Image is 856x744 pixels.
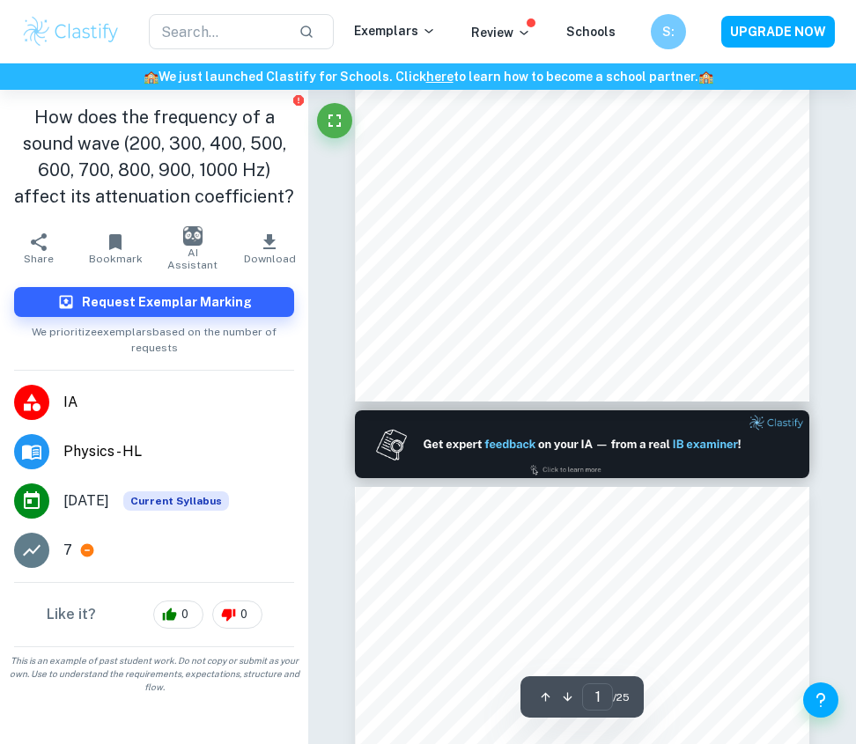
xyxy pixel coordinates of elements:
[149,14,284,49] input: Search...
[4,67,852,86] h6: We just launched Clastify for Schools. Click to learn how to become a school partner.
[613,689,630,705] span: / 25
[63,540,72,561] p: 7
[651,14,686,49] button: S:
[183,226,203,246] img: AI Assistant
[24,253,54,265] span: Share
[212,600,262,629] div: 0
[14,287,294,317] button: Request Exemplar Marking
[153,600,203,629] div: 0
[317,103,352,138] button: Fullscreen
[426,70,454,84] a: here
[89,253,143,265] span: Bookmark
[63,441,294,462] span: Physics - HL
[172,606,198,623] span: 0
[659,22,679,41] h6: S:
[77,224,155,273] button: Bookmark
[698,70,713,84] span: 🏫
[47,604,96,625] h6: Like it?
[63,490,109,512] span: [DATE]
[7,654,301,694] span: This is an example of past student work. Do not copy or submit as your own. Use to understand the...
[355,410,808,478] img: Ad
[165,247,221,271] span: AI Assistant
[82,292,252,312] h6: Request Exemplar Marking
[154,224,232,273] button: AI Assistant
[14,317,294,356] span: We prioritize exemplars based on the number of requests
[123,491,229,511] div: This exemplar is based on the current syllabus. Feel free to refer to it for inspiration/ideas wh...
[231,606,257,623] span: 0
[471,23,531,42] p: Review
[144,70,159,84] span: 🏫
[721,16,835,48] button: UPGRADE NOW
[803,682,838,718] button: Help and Feedback
[14,104,294,210] h1: How does the frequency of a sound wave (200, 300, 400, 500, 600, 700, 800, 900, 1000 Hz) affect i...
[291,93,305,107] button: Report issue
[123,491,229,511] span: Current Syllabus
[63,392,294,413] span: IA
[232,224,309,273] button: Download
[354,21,436,41] p: Exemplars
[566,25,616,39] a: Schools
[21,14,121,49] img: Clastify logo
[244,253,296,265] span: Download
